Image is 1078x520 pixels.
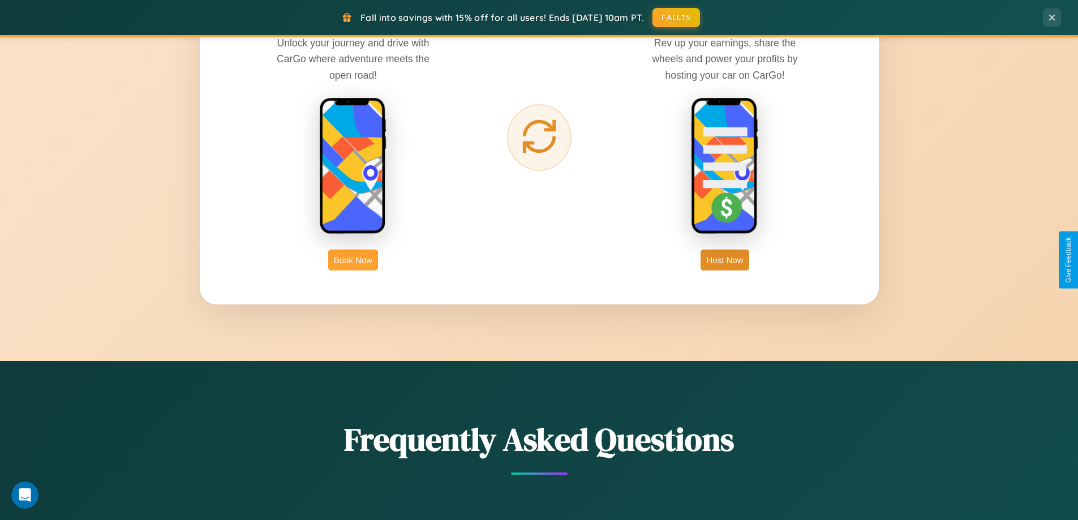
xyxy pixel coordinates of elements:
p: Rev up your earnings, share the wheels and power your profits by hosting your car on CarGo! [640,35,810,83]
p: Unlock your journey and drive with CarGo where adventure meets the open road! [268,35,438,83]
button: Book Now [328,250,378,270]
img: host phone [691,97,759,235]
button: Host Now [701,250,749,270]
iframe: Intercom live chat [11,482,38,509]
button: FALL15 [652,8,700,27]
div: Give Feedback [1064,237,1072,283]
span: Fall into savings with 15% off for all users! Ends [DATE] 10am PT. [360,12,644,23]
img: rent phone [319,97,387,235]
h2: Frequently Asked Questions [200,418,879,461]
